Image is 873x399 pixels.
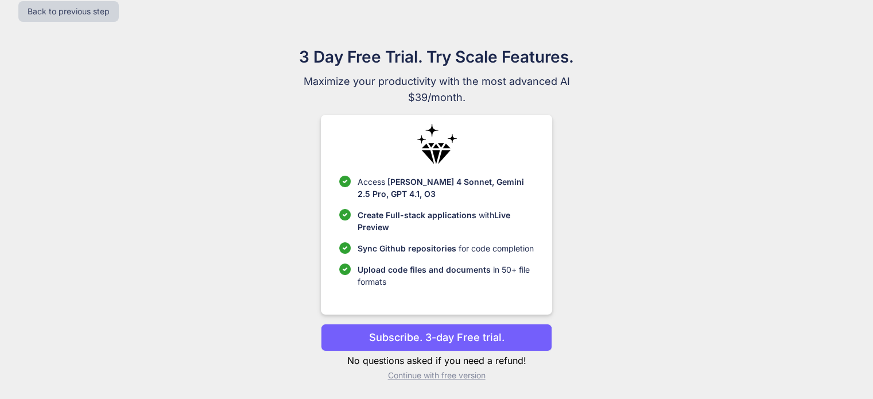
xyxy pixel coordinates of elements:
[339,176,351,187] img: checklist
[358,242,534,254] p: for code completion
[339,242,351,254] img: checklist
[339,209,351,220] img: checklist
[244,73,630,90] span: Maximize your productivity with the most advanced AI
[358,209,534,233] p: with
[358,265,491,274] span: Upload code files and documents
[244,45,630,69] h1: 3 Day Free Trial. Try Scale Features.
[358,264,534,288] p: in 50+ file formats
[358,176,534,200] p: Access
[358,243,456,253] span: Sync Github repositories
[339,264,351,275] img: checklist
[244,90,630,106] span: $39/month.
[18,1,119,22] button: Back to previous step
[321,370,552,381] p: Continue with free version
[321,324,552,351] button: Subscribe. 3-day Free trial.
[358,210,479,220] span: Create Full-stack applications
[321,354,552,367] p: No questions asked if you need a refund!
[369,330,505,345] p: Subscribe. 3-day Free trial.
[358,177,524,199] span: [PERSON_NAME] 4 Sonnet, Gemini 2.5 Pro, GPT 4.1, O3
